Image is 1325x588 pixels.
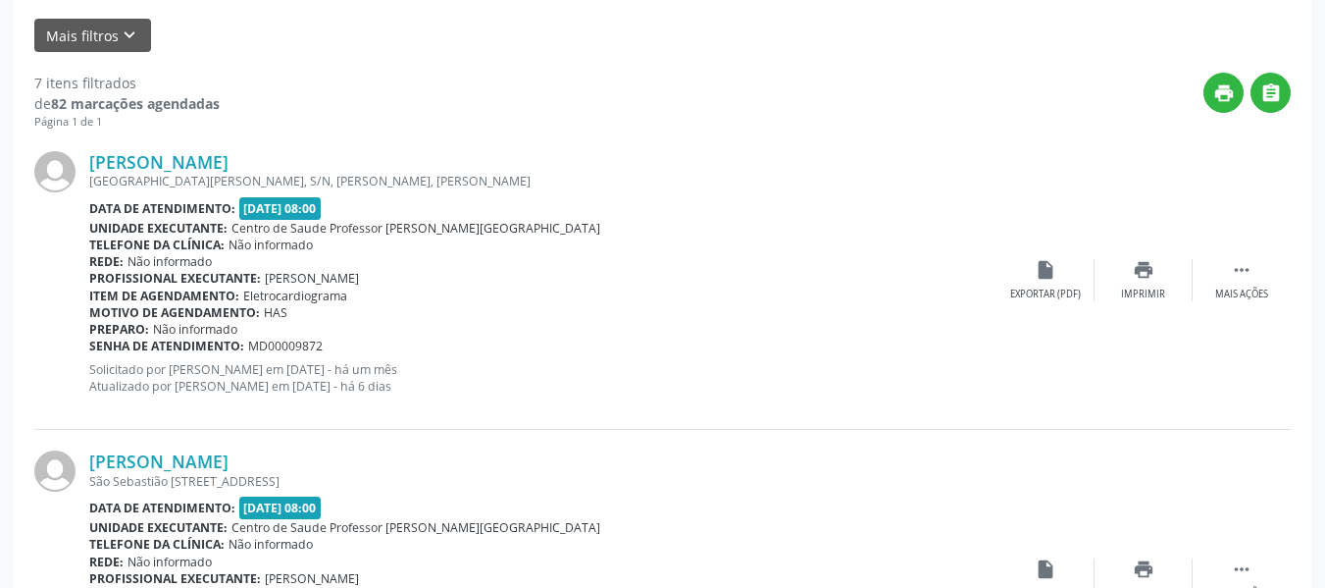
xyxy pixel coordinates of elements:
span: Não informado [229,536,313,553]
i: insert_drive_file [1035,259,1056,281]
span: Não informado [127,253,212,270]
span: MD00009872 [248,338,323,354]
span: Eletrocardiograma [243,288,347,304]
span: [DATE] 08:00 [239,197,322,220]
b: Telefone da clínica: [89,237,225,253]
i: print [1133,559,1154,580]
a: [PERSON_NAME] [89,151,229,173]
span: [DATE] 08:00 [239,497,322,519]
b: Unidade executante: [89,220,228,237]
i: insert_drive_file [1035,559,1056,580]
b: Profissional executante: [89,570,261,587]
div: Imprimir [1121,288,1165,301]
b: Data de atendimento: [89,500,235,516]
i: keyboard_arrow_down [119,25,140,46]
div: Página 1 de 1 [34,114,220,131]
span: Não informado [127,554,212,570]
span: [PERSON_NAME] [265,570,359,587]
p: Solicitado por [PERSON_NAME] em [DATE] - há um mês Atualizado por [PERSON_NAME] em [DATE] - há 6 ... [89,361,996,395]
div: Exportar (PDF) [1010,288,1081,301]
button:  [1250,73,1291,113]
b: Rede: [89,253,124,270]
span: HAS [264,304,287,321]
i:  [1260,82,1282,104]
i: print [1133,259,1154,281]
div: [GEOGRAPHIC_DATA][PERSON_NAME], S/N, [PERSON_NAME], [PERSON_NAME] [89,173,996,189]
i:  [1231,559,1252,580]
span: Não informado [229,237,313,253]
strong: 82 marcações agendadas [51,94,220,113]
b: Rede: [89,554,124,570]
span: [PERSON_NAME] [265,270,359,287]
button: print [1203,73,1244,113]
div: 7 itens filtrados [34,73,220,93]
button: Mais filtroskeyboard_arrow_down [34,19,151,53]
b: Item de agendamento: [89,288,239,304]
a: [PERSON_NAME] [89,451,229,472]
b: Unidade executante: [89,519,228,536]
i:  [1231,259,1252,281]
b: Senha de atendimento: [89,338,244,354]
b: Preparo: [89,321,149,338]
span: Centro de Saude Professor [PERSON_NAME][GEOGRAPHIC_DATA] [231,220,600,237]
b: Motivo de agendamento: [89,304,260,321]
img: img [34,451,76,492]
b: Data de atendimento: [89,200,235,217]
b: Telefone da clínica: [89,536,225,553]
b: Profissional executante: [89,270,261,287]
div: Mais ações [1215,288,1268,301]
span: Centro de Saude Professor [PERSON_NAME][GEOGRAPHIC_DATA] [231,519,600,536]
img: img [34,151,76,192]
div: São Sebastião [STREET_ADDRESS] [89,473,996,490]
span: Não informado [153,321,237,338]
div: de [34,93,220,114]
i: print [1213,82,1235,104]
